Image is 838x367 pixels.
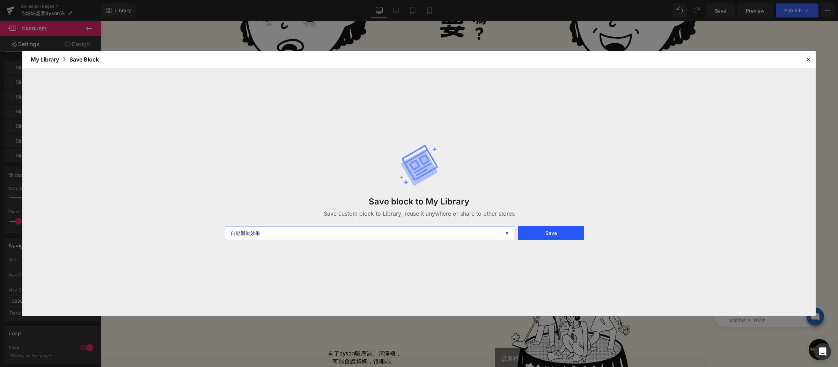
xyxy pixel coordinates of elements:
[159,184,578,192] p: 或許擁有一台手持吸塵器/清淨機，可以徹底顛覆居家清潔的體驗。
[164,337,363,344] p: 可能會讓媽媽，
[159,215,578,223] p: 還想不到要怎麼孝敬家人？
[274,196,564,207] h3: Save block to My Library
[225,226,515,240] input: Enter your custom Block name
[69,55,99,64] div: Save Block
[31,55,69,64] div: My Library
[159,207,578,215] p: 被淨化的空氣，可讓落塵減少。
[272,337,295,344] span: 很開心。
[814,343,831,360] div: Open Intercom Messenger
[708,318,729,339] a: 打開聊天
[159,223,578,231] p: 是時候讓你最愛的人，擁有一台dyson了！
[274,209,564,218] p: Save custom block to Library, reuse it anywhere or share to other stores
[518,226,584,240] button: Save
[159,160,578,168] p: 為了清潔舒適的家，家人辛苦掃地清潔的背影歷歷在目？
[164,329,363,336] p: 有了dyson吸塵器、清淨機，
[590,276,730,311] iframe: Tiledesk Widget
[394,327,425,348] div: 疲累樣
[159,200,578,207] p: 不完美依然可以更輕鬆地擁有一塵不染的地板！
[159,176,578,184] p: 你的家人，擁有dyson了嗎？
